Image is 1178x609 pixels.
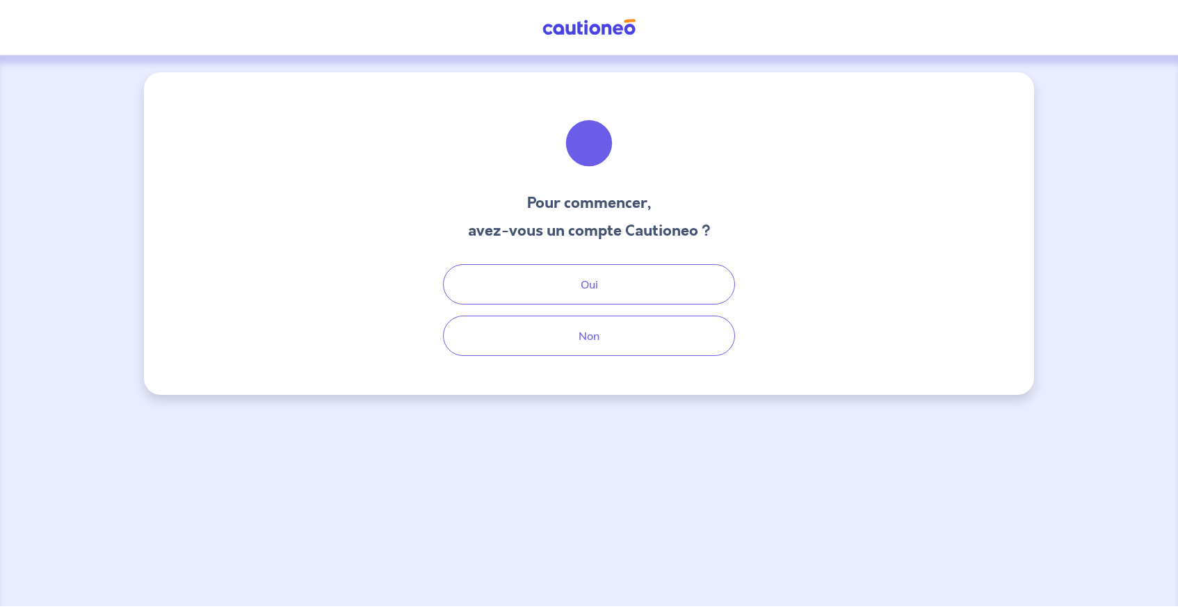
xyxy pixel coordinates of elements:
[468,220,711,242] h3: avez-vous un compte Cautioneo ?
[468,192,711,214] h3: Pour commencer,
[443,316,735,356] button: Non
[537,19,641,36] img: Cautioneo
[551,106,627,181] img: illu_welcome.svg
[443,264,735,304] button: Oui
